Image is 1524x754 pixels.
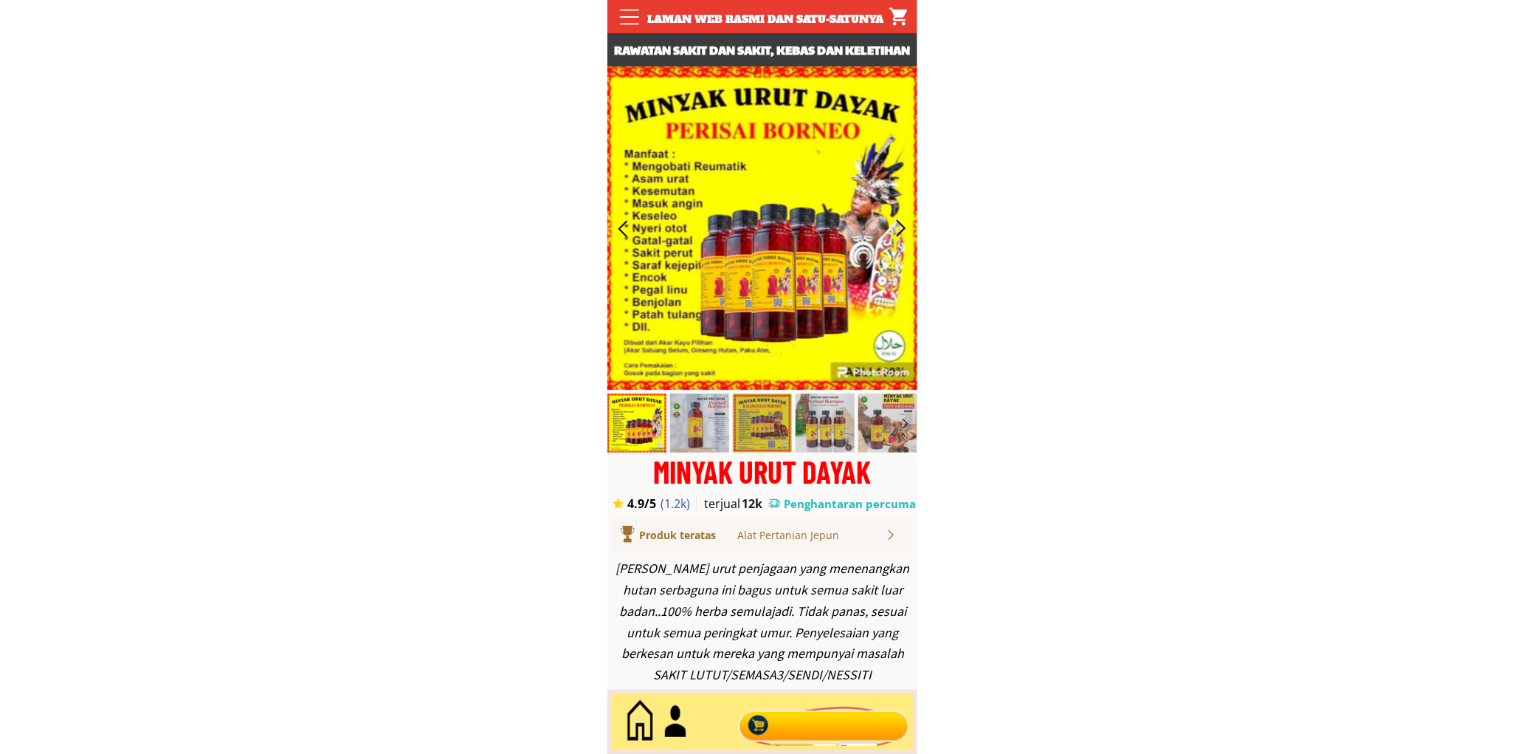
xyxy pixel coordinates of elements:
h3: Rawatan sakit dan sakit, kebas dan keletihan [607,41,917,60]
div: MINYAK URUT DAYAK [607,456,917,487]
div: [PERSON_NAME] urut penjagaan yang menenangkan hutan serbaguna ini bagus untuk semua sakit luar ba... [615,558,910,686]
div: Laman web rasmi dan satu-satunya [639,11,892,27]
h3: 12k [742,496,767,512]
h3: (1.2k) [661,496,698,512]
h3: terjual [704,496,754,512]
div: Alat Pertanian Jepun [738,527,885,544]
h3: 4.9/5 [627,496,669,512]
div: Produk teratas [639,527,758,544]
h3: Penghantaran percuma [784,496,917,512]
